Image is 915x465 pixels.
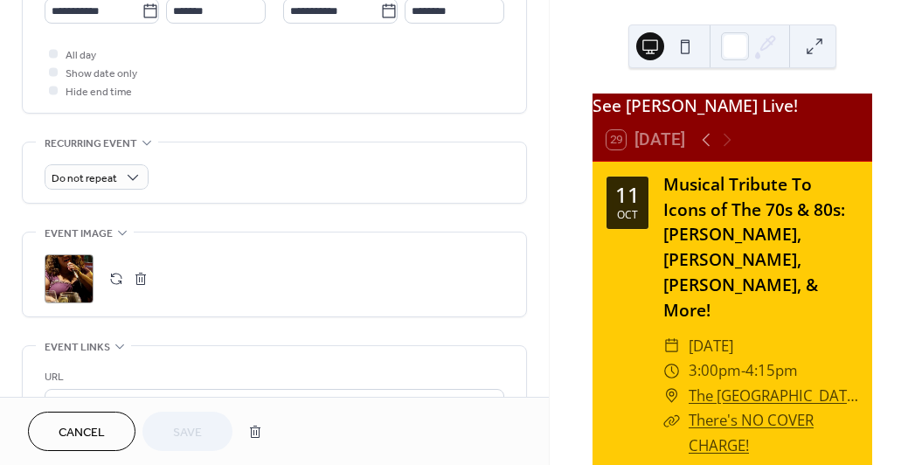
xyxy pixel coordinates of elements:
span: 4:15pm [745,358,798,384]
span: Cancel [59,424,105,442]
span: [DATE] [689,334,733,359]
span: Recurring event [45,135,137,153]
span: Hide end time [66,83,132,101]
span: - [741,358,745,384]
div: ​ [663,334,680,359]
span: Event links [45,338,110,357]
span: Do not repeat [52,169,117,189]
div: URL [45,368,501,386]
div: ; [45,254,94,303]
div: Oct [617,210,638,220]
div: ​ [663,358,680,384]
span: Event image [45,225,113,243]
span: Show date only [66,65,137,83]
span: 3:00pm [689,358,741,384]
a: There's NO COVER CHARGE! [689,410,814,455]
div: ​ [663,384,680,409]
div: 11 [615,184,640,205]
span: All day [66,46,96,65]
div: ​ [663,408,680,434]
div: See [PERSON_NAME] Live! [593,94,872,119]
a: The [GEOGRAPHIC_DATA] [689,384,858,409]
a: Musical Tribute To Icons of The 70s & 80s: [PERSON_NAME], [PERSON_NAME], [PERSON_NAME], & More! [663,172,845,322]
button: Cancel [28,412,135,451]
